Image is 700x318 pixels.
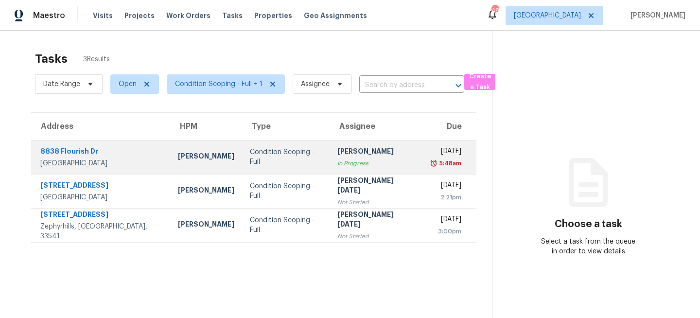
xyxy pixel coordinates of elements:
span: [GEOGRAPHIC_DATA] [514,11,581,20]
th: Address [31,113,170,140]
span: Tasks [222,12,243,19]
img: Overdue Alarm Icon [430,159,437,168]
th: Type [242,113,330,140]
div: [PERSON_NAME][DATE] [337,176,415,197]
h2: Tasks [35,54,68,64]
div: [PERSON_NAME] [178,151,234,163]
div: Select a task from the queue in order to view details [541,237,637,256]
div: [PERSON_NAME] [178,185,234,197]
div: 3:00pm [430,227,461,236]
input: Search by address [359,78,437,93]
div: Zephyrhills, [GEOGRAPHIC_DATA], 33541 [40,222,162,241]
span: Geo Assignments [304,11,367,20]
span: Visits [93,11,113,20]
div: [DATE] [430,146,461,159]
div: 8838 Flourish Dr [40,146,162,159]
div: [PERSON_NAME][DATE] [337,210,415,231]
div: Not Started [337,231,415,241]
div: Condition Scoping - Full [250,147,322,167]
div: [STREET_ADDRESS] [40,180,162,193]
button: Create a Task [464,74,495,90]
div: [GEOGRAPHIC_DATA] [40,193,162,202]
span: [PERSON_NAME] [627,11,685,20]
div: Condition Scoping - Full [250,181,322,201]
div: [STREET_ADDRESS] [40,210,162,222]
span: 3 Results [83,54,110,64]
th: HPM [170,113,242,140]
span: Assignee [301,79,330,89]
span: Condition Scoping - Full + 1 [175,79,262,89]
div: [DATE] [430,214,461,227]
span: Projects [124,11,155,20]
h3: Choose a task [555,219,622,229]
span: Properties [254,11,292,20]
div: 5:48am [437,159,461,168]
div: Condition Scoping - Full [250,215,322,235]
div: [PERSON_NAME] [337,146,415,159]
span: Create a Task [469,71,490,93]
span: Open [119,79,137,89]
th: Due [422,113,476,140]
div: Not Started [337,197,415,207]
div: [GEOGRAPHIC_DATA] [40,159,162,168]
div: In Progress [337,159,415,168]
div: 2:21pm [430,193,461,202]
button: Open [452,79,465,92]
span: Date Range [43,79,80,89]
div: [PERSON_NAME] [178,219,234,231]
th: Assignee [330,113,422,140]
div: 48 [491,6,498,16]
span: Work Orders [166,11,210,20]
div: [DATE] [430,180,461,193]
span: Maestro [33,11,65,20]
